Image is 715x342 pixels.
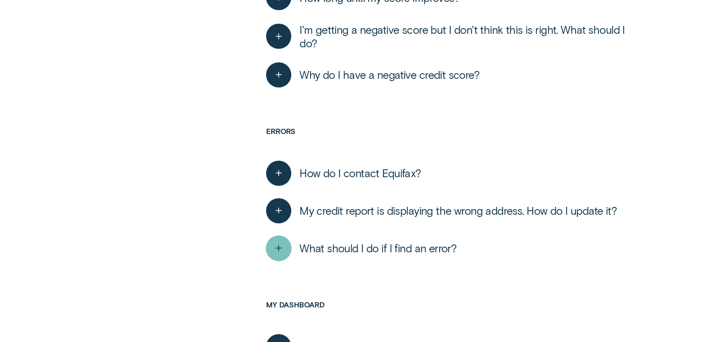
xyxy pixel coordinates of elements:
h3: My dashboard [266,300,640,328]
button: I'm getting a negative score but I don't think this is right. What should I do? [266,23,640,50]
button: What should I do if I find an error? [266,236,456,261]
button: How do I contact Equifax? [266,161,421,186]
h3: Errors [266,127,640,154]
span: Why do I have a negative credit score? [300,68,479,81]
span: My credit report is displaying the wrong address. How do I update it? [300,204,617,217]
span: How do I contact Equifax? [300,166,421,180]
button: Why do I have a negative credit score? [266,62,479,87]
span: I'm getting a negative score but I don't think this is right. What should I do? [300,23,640,50]
span: What should I do if I find an error? [300,241,456,255]
button: My credit report is displaying the wrong address. How do I update it? [266,198,617,223]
